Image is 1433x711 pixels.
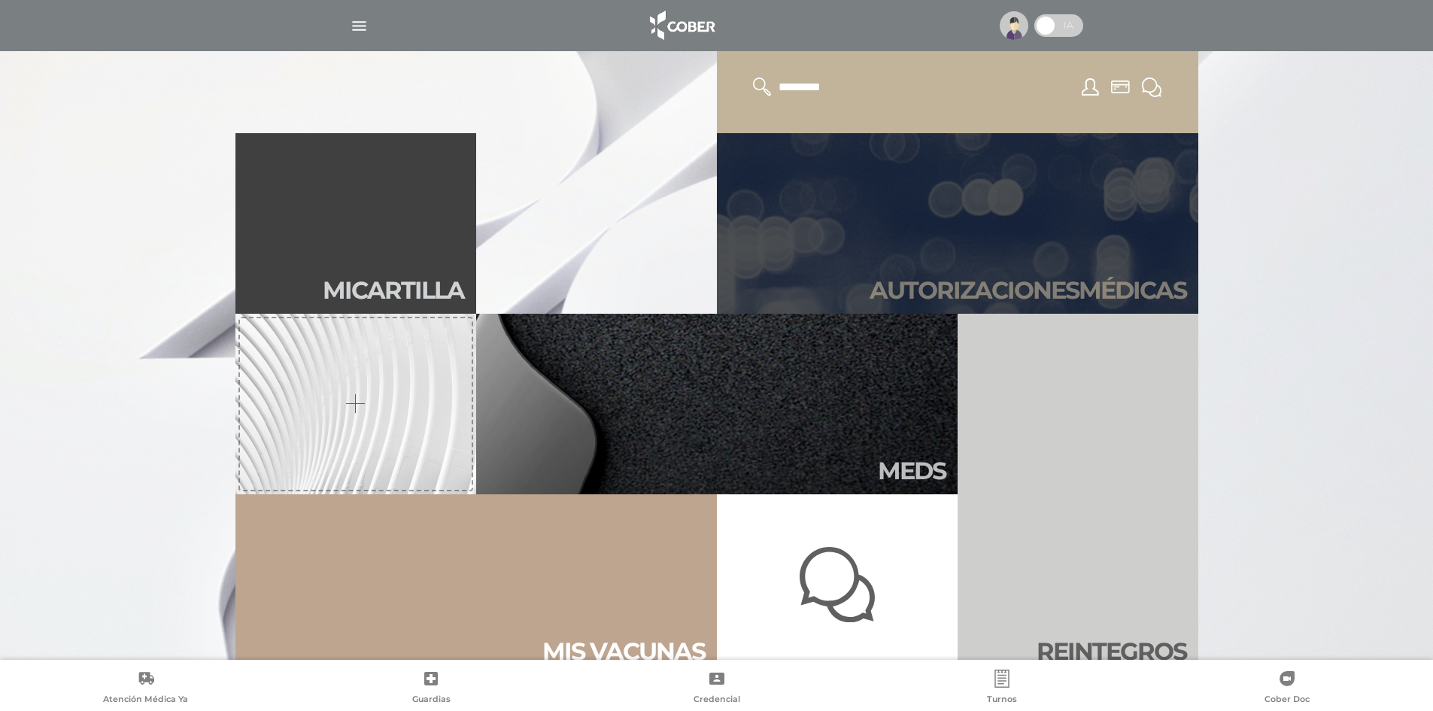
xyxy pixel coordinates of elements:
[3,670,288,708] a: Atención Médica Ya
[476,314,958,494] a: Meds
[717,133,1198,314] a: Autorizacionesmédicas
[859,670,1144,708] a: Turnos
[542,637,705,666] h2: Mis vacu nas
[323,276,464,305] h2: Mi car tilla
[870,276,1186,305] h2: Autori zaciones médicas
[412,694,451,707] span: Guardias
[235,133,476,314] a: Micartilla
[235,494,717,675] a: Mis vacunas
[987,694,1017,707] span: Turnos
[694,694,740,707] span: Credencial
[574,670,859,708] a: Credencial
[1037,637,1186,666] h2: Rein te gros
[958,314,1198,675] a: Reintegros
[288,670,573,708] a: Guardias
[878,457,946,485] h2: Meds
[103,694,188,707] span: Atención Médica Ya
[1000,11,1028,40] img: profile-placeholder.svg
[1145,670,1430,708] a: Cober Doc
[350,17,369,35] img: Cober_menu-lines-white.svg
[642,8,721,44] img: logo_cober_home-white.png
[1265,694,1310,707] span: Cober Doc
